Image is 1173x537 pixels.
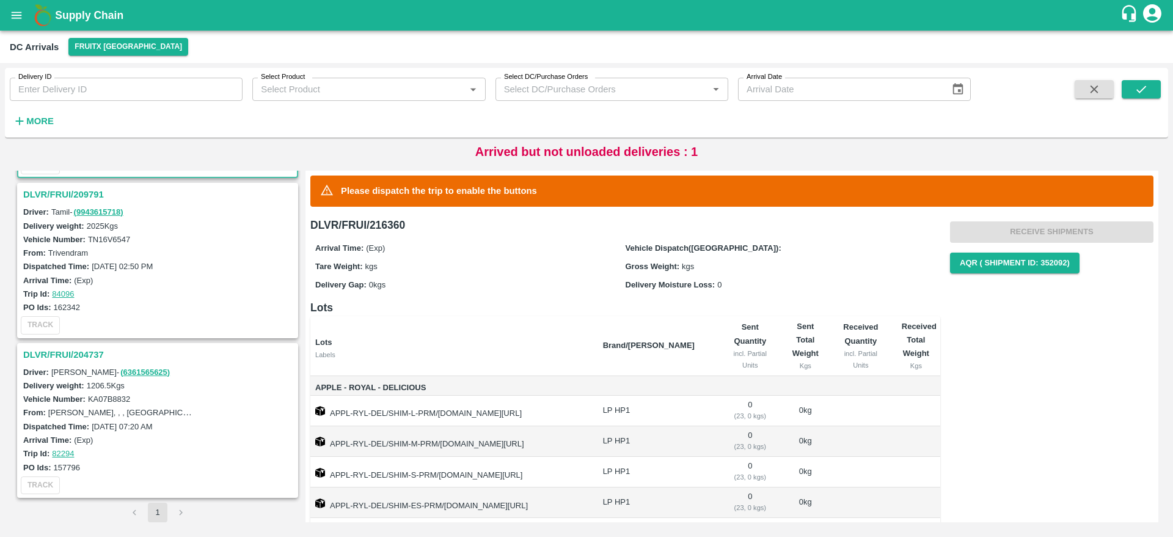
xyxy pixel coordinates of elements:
[55,9,123,21] b: Supply Chain
[52,449,74,458] a: 82294
[781,396,830,426] td: 0 kg
[369,280,386,289] span: 0 kgs
[123,503,192,522] nav: pagination navigation
[626,243,781,253] label: Vehicle Dispatch([GEOGRAPHIC_DATA]):
[708,81,724,97] button: Open
[55,7,1120,24] a: Supply Chain
[310,396,593,426] td: APPL-RYL-DEL/SHIM-L-PRM/[DOMAIN_NAME][URL]
[843,322,878,345] b: Received Quantity
[23,289,49,298] label: Trip Id:
[475,143,698,161] p: Arrived but not unloaded deliveries : 1
[792,322,819,358] b: Sent Total Weight
[48,248,88,257] label: Trivendram
[626,280,715,289] label: Delivery Moisture Loss:
[950,253,1080,274] button: AQR ( Shipment Id: 352092)
[88,394,130,404] label: KA07B8832
[499,81,689,97] input: Select DC/Purchase Orders
[747,72,782,82] label: Arrival Date
[310,457,593,487] td: APPL-RYL-DEL/SHIM-S-PRM/[DOMAIN_NAME][URL]
[593,487,719,518] td: LP HP1
[315,406,325,416] img: box
[10,78,243,101] input: Enter Delivery ID
[315,338,332,347] b: Lots
[92,422,152,431] label: [DATE] 07:20 AM
[310,426,593,457] td: APPL-RYL-DEL/SHIM-M-PRM/[DOMAIN_NAME][URL]
[23,381,84,390] label: Delivery weight:
[23,276,71,285] label: Arrival Time:
[315,262,363,271] label: Tare Weight:
[92,262,153,271] label: [DATE] 02:50 PM
[781,487,830,518] td: 0 kg
[593,426,719,457] td: LP HP1
[31,3,55,28] img: logo
[315,280,367,289] label: Delivery Gap:
[54,463,80,472] label: 157796
[593,457,719,487] td: LP HP1
[148,503,167,522] button: page 1
[87,221,118,231] label: 2025 Kgs
[729,502,772,513] div: ( 23, 0 kgs)
[23,221,84,231] label: Delivery weight:
[315,468,325,478] img: box
[734,322,766,345] b: Sent Quantity
[256,81,461,97] input: Select Product
[10,111,57,131] button: More
[23,248,46,257] label: From:
[68,38,188,56] button: Select DC
[729,348,772,371] div: incl. Partial Units
[120,368,170,377] a: (6361565625)
[315,437,325,446] img: box
[315,498,325,508] img: box
[719,426,781,457] td: 0
[946,78,970,101] button: Choose date
[902,322,937,358] b: Received Total Weight
[23,422,89,431] label: Dispatched Time:
[23,449,49,458] label: Trip Id:
[74,207,123,217] a: (9943615718)
[74,276,93,285] label: (Exp)
[717,280,722,289] span: 0
[52,289,74,298] a: 84096
[626,262,680,271] label: Gross Weight:
[88,235,130,244] label: TN16V6547
[504,72,588,82] label: Select DC/Purchase Orders
[729,472,772,483] div: ( 23, 0 kgs)
[315,243,364,253] label: Arrival Time:
[738,78,941,101] input: Arrival Date
[1141,2,1163,28] div: account of current user
[23,262,89,271] label: Dispatched Time:
[719,457,781,487] td: 0
[23,394,86,404] label: Vehicle Number:
[315,381,593,395] span: Apple - Royal - Delicious
[18,72,51,82] label: Delivery ID
[261,72,305,82] label: Select Product
[87,381,125,390] label: 1206.5 Kgs
[23,187,296,202] h3: DLVR/FRUI/209791
[603,341,695,350] b: Brand/[PERSON_NAME]
[310,217,940,234] h6: DLVR/FRUI/216360
[2,1,31,29] button: open drawer
[23,463,51,472] label: PO Ids:
[48,407,210,417] label: [PERSON_NAME], , , [GEOGRAPHIC_DATA]
[465,81,481,97] button: Open
[23,303,51,312] label: PO Ids:
[23,207,49,217] label: Driver:
[310,487,593,518] td: APPL-RYL-DEL/SHIM-ES-PRM/[DOMAIN_NAME][URL]
[593,396,719,426] td: LP HP1
[23,347,296,363] h3: DLVR/FRUI/204737
[729,441,772,452] div: ( 23, 0 kgs)
[315,349,593,360] div: Labels
[365,262,378,271] span: kgs
[902,360,930,371] div: Kgs
[1120,4,1141,26] div: customer-support
[26,116,54,126] strong: More
[729,410,772,421] div: ( 23, 0 kgs)
[310,299,940,316] h6: Lots
[719,487,781,518] td: 0
[23,368,49,377] label: Driver:
[51,207,125,217] span: Tamil -
[74,435,93,445] label: (Exp)
[51,368,171,377] span: [PERSON_NAME] -
[366,243,385,253] span: (Exp)
[682,262,694,271] span: kgs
